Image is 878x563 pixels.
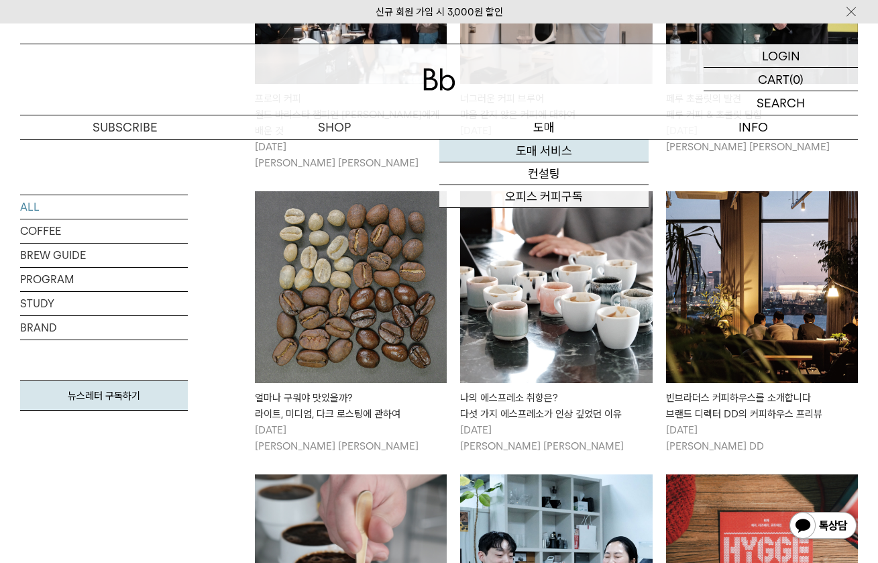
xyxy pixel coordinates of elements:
a: 도매 서비스 [439,140,649,162]
a: 오피스 커피구독 [439,185,649,208]
a: 나의 에스프레소 취향은?다섯 가지 에스프레소가 인상 깊었던 이유 나의 에스프레소 취향은?다섯 가지 에스프레소가 인상 깊었던 이유 [DATE][PERSON_NAME] [PERS... [460,191,652,454]
p: [DATE] [PERSON_NAME] DD [666,422,858,454]
div: 빈브라더스 커피하우스를 소개합니다 브랜드 디렉터 DD의 커피하우스 프리뷰 [666,390,858,422]
p: [DATE] [PERSON_NAME] [PERSON_NAME] [460,422,652,454]
img: 로고 [423,68,455,91]
a: 빈브라더스 커피하우스를 소개합니다브랜드 디렉터 DD의 커피하우스 프리뷰 빈브라더스 커피하우스를 소개합니다브랜드 디렉터 DD의 커피하우스 프리뷰 [DATE][PERSON_NAM... [666,191,858,454]
a: BREW GUIDE [20,244,188,267]
p: 도매 [439,115,649,139]
a: COFFEE [20,219,188,243]
a: BRAND [20,316,188,340]
a: CART (0) [704,68,858,91]
p: CART [758,68,789,91]
div: 얼마나 구워야 맛있을까? 라이트, 미디엄, 다크 로스팅에 관하여 [255,390,447,422]
a: 컨설팅 [439,162,649,185]
a: 얼마나 구워야 맛있을까?라이트, 미디엄, 다크 로스팅에 관하여 얼마나 구워야 맛있을까?라이트, 미디엄, 다크 로스팅에 관하여 [DATE][PERSON_NAME] [PERSON... [255,191,447,454]
img: 나의 에스프레소 취향은?다섯 가지 에스프레소가 인상 깊었던 이유 [460,191,652,383]
img: 얼마나 구워야 맛있을까?라이트, 미디엄, 다크 로스팅에 관하여 [255,191,447,383]
img: 카카오톡 채널 1:1 채팅 버튼 [788,511,858,543]
a: SUBSCRIBE [20,115,229,139]
a: PROGRAM [20,268,188,291]
a: 뉴스레터 구독하기 [20,380,188,411]
p: (0) [789,68,804,91]
p: [DATE] [PERSON_NAME] [PERSON_NAME] [255,422,447,454]
div: 나의 에스프레소 취향은? 다섯 가지 에스프레소가 인상 깊었던 이유 [460,390,652,422]
p: INFO [649,115,858,139]
p: LOGIN [762,44,800,67]
a: SHOP [229,115,439,139]
a: 신규 회원 가입 시 3,000원 할인 [376,6,503,18]
a: LOGIN [704,44,858,68]
a: ALL [20,195,188,219]
p: SEARCH [757,91,805,115]
p: [DATE] [PERSON_NAME] [PERSON_NAME] [255,139,447,171]
img: 빈브라더스 커피하우스를 소개합니다브랜드 디렉터 DD의 커피하우스 프리뷰 [666,191,858,383]
a: STUDY [20,292,188,315]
